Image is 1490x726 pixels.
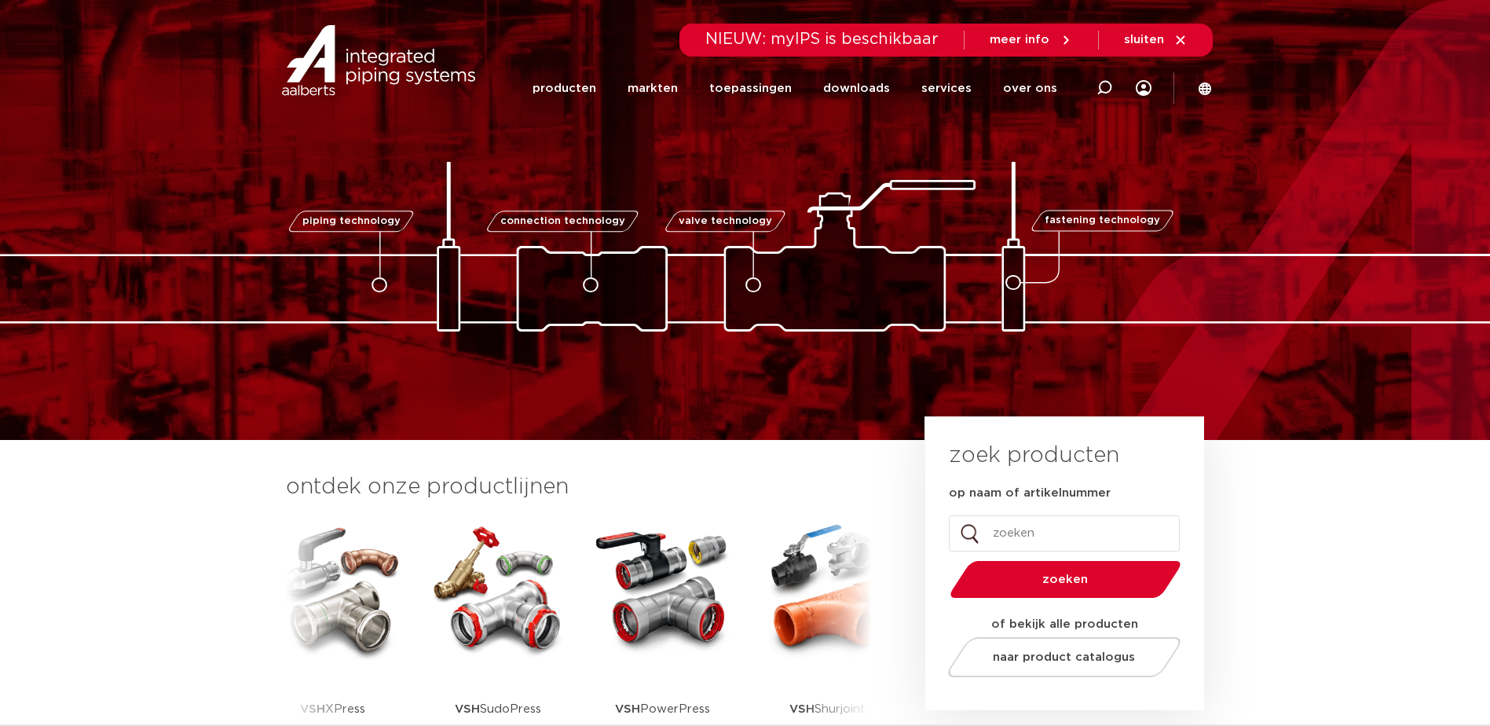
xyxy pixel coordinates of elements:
a: sluiten [1124,33,1188,47]
strong: of bekijk alle producten [991,618,1138,630]
a: producten [533,58,596,119]
a: downloads [823,58,890,119]
span: zoeken [990,574,1140,585]
span: valve technology [679,216,772,226]
h3: ontdek onze productlijnen [286,471,872,503]
a: over ons [1003,58,1057,119]
span: connection technology [500,216,624,226]
a: toepassingen [709,58,792,119]
a: services [921,58,972,119]
h3: zoek producten [949,440,1119,471]
strong: VSH [789,703,815,715]
a: markten [628,58,678,119]
input: zoeken [949,515,1180,552]
a: naar product catalogus [943,637,1184,677]
span: meer info [990,34,1049,46]
strong: VSH [300,703,325,715]
span: sluiten [1124,34,1164,46]
nav: Menu [533,58,1057,119]
span: naar product catalogus [993,651,1135,663]
label: op naam of artikelnummer [949,486,1111,501]
strong: VSH [615,703,640,715]
span: fastening technology [1045,216,1160,226]
span: NIEUW: myIPS is beschikbaar [705,31,939,47]
span: piping technology [302,216,401,226]
strong: VSH [455,703,480,715]
div: my IPS [1136,71,1151,105]
a: meer info [990,33,1073,47]
button: zoeken [943,559,1187,599]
